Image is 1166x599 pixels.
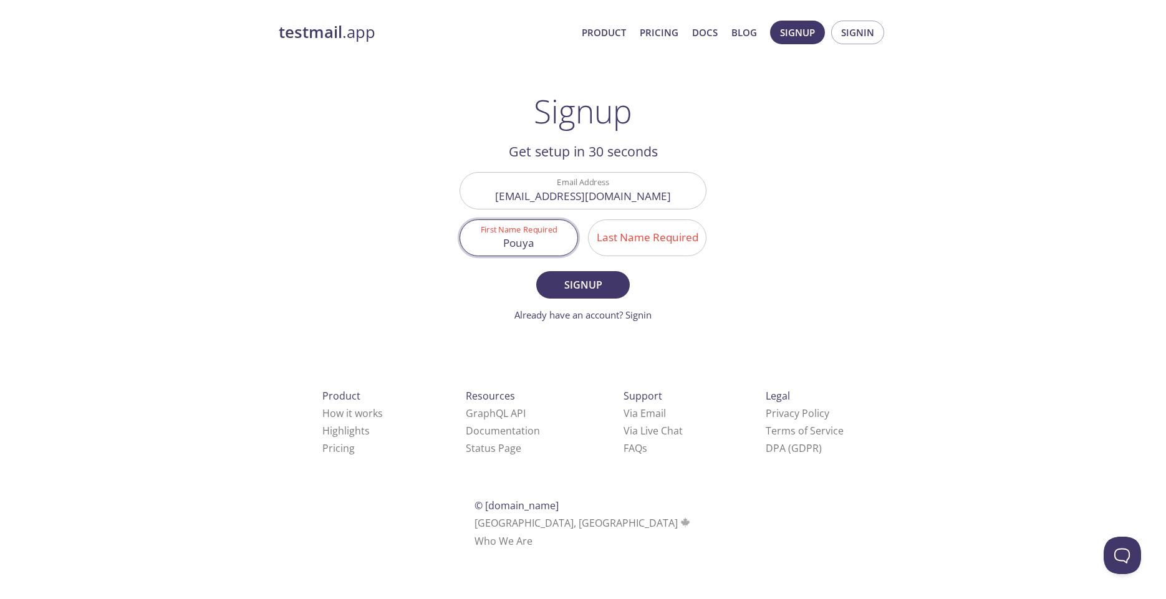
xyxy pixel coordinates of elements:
[642,441,647,455] span: s
[466,389,515,403] span: Resources
[536,271,630,299] button: Signup
[322,424,370,438] a: Highlights
[582,24,626,41] a: Product
[466,441,521,455] a: Status Page
[475,499,559,512] span: © [DOMAIN_NAME]
[460,141,706,162] h2: Get setup in 30 seconds
[624,406,666,420] a: Via Email
[766,406,829,420] a: Privacy Policy
[780,24,815,41] span: Signup
[322,389,360,403] span: Product
[322,441,355,455] a: Pricing
[466,424,540,438] a: Documentation
[322,406,383,420] a: How it works
[514,309,652,321] a: Already have an account? Signin
[624,424,683,438] a: Via Live Chat
[831,21,884,44] button: Signin
[766,441,822,455] a: DPA (GDPR)
[692,24,718,41] a: Docs
[475,534,532,548] a: Who We Are
[1104,537,1141,574] iframe: Help Scout Beacon - Open
[624,441,647,455] a: FAQ
[841,24,874,41] span: Signin
[731,24,757,41] a: Blog
[534,92,632,130] h1: Signup
[770,21,825,44] button: Signup
[550,276,616,294] span: Signup
[766,389,790,403] span: Legal
[279,21,342,43] strong: testmail
[466,406,526,420] a: GraphQL API
[766,424,844,438] a: Terms of Service
[640,24,678,41] a: Pricing
[624,389,662,403] span: Support
[475,516,692,530] span: [GEOGRAPHIC_DATA], [GEOGRAPHIC_DATA]
[279,22,572,43] a: testmail.app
